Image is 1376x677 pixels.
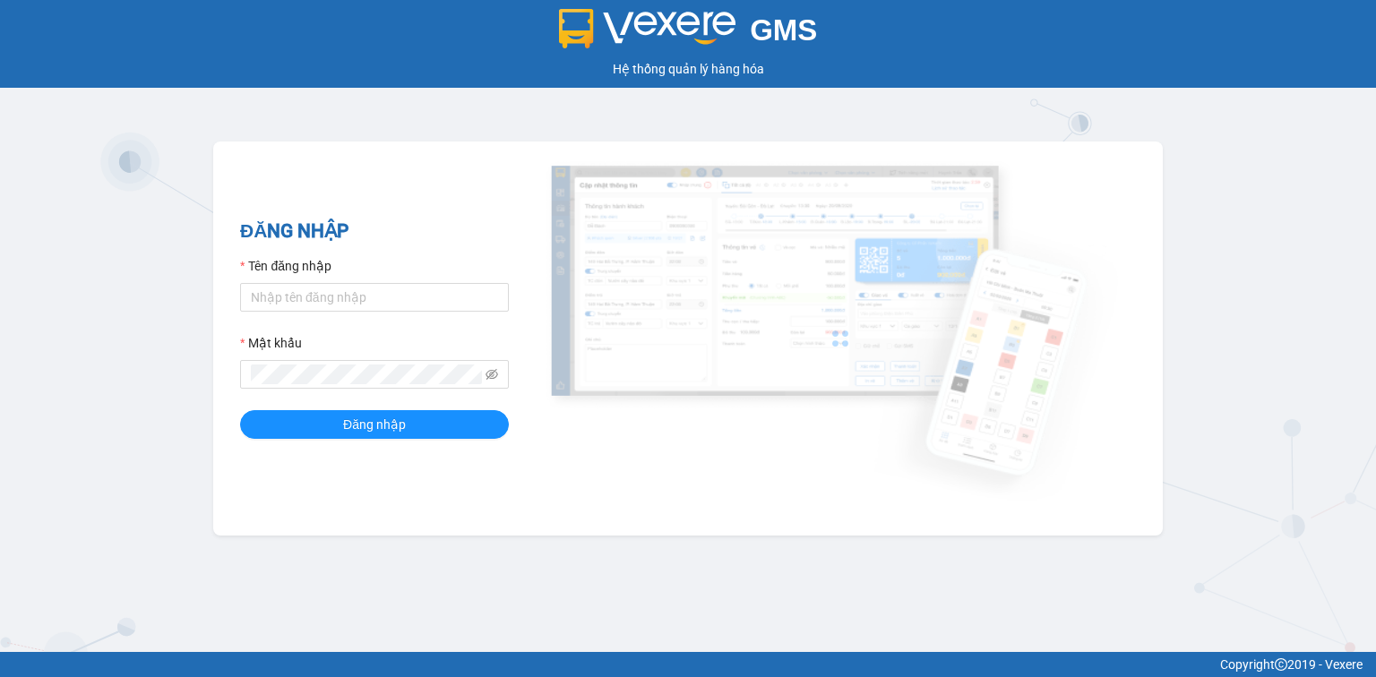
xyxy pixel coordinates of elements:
[559,9,736,48] img: logo 2
[559,27,818,41] a: GMS
[240,217,509,246] h2: ĐĂNG NHẬP
[13,655,1363,674] div: Copyright 2019 - Vexere
[343,415,406,434] span: Đăng nhập
[240,410,509,439] button: Đăng nhập
[240,283,509,312] input: Tên đăng nhập
[750,13,817,47] span: GMS
[486,368,498,381] span: eye-invisible
[1275,658,1287,671] span: copyright
[240,256,331,276] label: Tên đăng nhập
[251,364,482,384] input: Mật khẩu
[4,59,1372,79] div: Hệ thống quản lý hàng hóa
[240,333,302,353] label: Mật khẩu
